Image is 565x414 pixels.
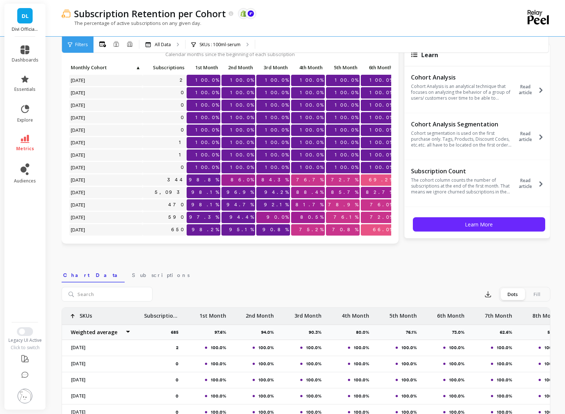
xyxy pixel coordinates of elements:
[179,100,187,111] a: 0
[69,75,87,86] span: [DATE]
[514,131,538,143] span: Read article
[69,87,87,98] span: [DATE]
[401,377,417,383] p: 100.0%
[177,137,187,148] a: 1
[298,125,325,136] span: 100.0%
[80,308,92,319] p: SKUs
[368,112,395,123] span: 100.0%
[176,345,179,351] p: 2
[167,199,187,210] a: 470
[144,64,184,70] span: Subscriptions
[211,361,226,367] p: 100.0%
[190,199,220,210] span: 98.1%
[187,62,220,73] p: 1st Month
[194,87,220,98] span: 100.0%
[306,345,322,351] p: 100.0%
[67,345,131,351] p: [DATE]
[361,62,395,73] p: 6th Month
[327,199,360,210] span: 78.9%
[371,224,395,235] span: 66.0%
[265,212,290,223] span: 90.0%
[179,87,187,98] a: 0
[330,174,360,185] span: 72.7%
[449,345,465,351] p: 100.0%
[14,86,36,92] span: essentials
[170,224,187,235] a: 650
[214,329,231,335] p: 97.6%
[69,187,87,198] span: [DATE]
[211,393,226,399] p: 100.0%
[411,177,512,195] p: The cohort column counts the number of subscriptions at the end of the first month. That means we...
[256,62,290,73] p: 3rd Month
[514,167,548,200] button: Read article
[298,162,325,173] span: 100.0%
[67,377,131,383] p: [DATE]
[229,125,255,136] span: 100.0%
[132,271,190,279] span: Subscriptions
[258,64,288,70] span: 3rd Month
[177,149,187,160] a: 1
[229,112,255,123] span: 100.0%
[187,174,220,185] span: 98.8%
[389,308,417,319] p: 5th Month
[298,87,325,98] span: 100.0%
[194,125,220,136] span: 100.0%
[368,149,395,160] span: 100.0%
[142,62,177,74] div: Toggle SortBy
[199,42,241,48] p: SKUs : 100ml-serum
[4,345,46,351] div: Click to switch
[362,64,392,70] span: 6th Month
[240,10,247,17] img: api.shopify.svg
[342,308,369,319] p: 4th Month
[12,26,38,32] p: Divi Official LLC
[225,187,255,198] span: 96.9%
[17,117,33,123] span: explore
[333,162,360,173] span: 100.0%
[143,62,187,73] p: Subscriptions
[295,187,325,198] span: 88.4%
[264,112,290,123] span: 100.0%
[360,62,395,74] div: Toggle SortBy
[291,62,325,73] p: 4th Month
[497,361,512,367] p: 100.0%
[500,288,525,300] div: Dots
[229,100,255,111] span: 100.0%
[167,212,187,223] a: 590
[263,187,290,198] span: 94.2%
[14,178,36,184] span: audiences
[544,377,560,383] p: 100.0%
[258,361,274,367] p: 100.0%
[544,345,560,351] p: 100.0%
[332,212,360,223] span: 76.1%
[368,87,395,98] span: 100.0%
[368,125,395,136] span: 100.0%
[62,266,550,282] nav: Tabs
[544,361,560,367] p: 100.0%
[298,224,325,235] span: 75.2%
[69,125,87,136] span: [DATE]
[411,74,512,81] p: Cohort Analysis
[194,100,220,111] span: 100.0%
[514,84,538,96] span: Read article
[367,174,395,185] span: 69.2%
[228,212,255,223] span: 94.4%
[4,337,46,343] div: Legacy UI Active
[12,57,38,63] span: dashboards
[194,162,220,173] span: 100.0%
[532,308,560,319] p: 8th Month
[306,393,322,399] p: 100.0%
[411,130,512,148] p: Cohort segmentation is used on the first purchase only. Tags, Products, Discount Codes, etc.etc. ...
[333,75,360,86] span: 100.0%
[295,174,325,185] span: 76.7%
[514,120,548,154] button: Read article
[298,112,325,123] span: 100.0%
[452,329,469,335] p: 73.0%
[69,199,87,210] span: [DATE]
[223,64,253,70] span: 2nd Month
[261,329,278,335] p: 94.0%
[179,112,187,123] a: 0
[67,361,131,367] p: [DATE]
[69,62,143,73] p: Monthly Cohort
[221,62,256,74] div: Toggle SortBy
[199,308,226,319] p: 1st Month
